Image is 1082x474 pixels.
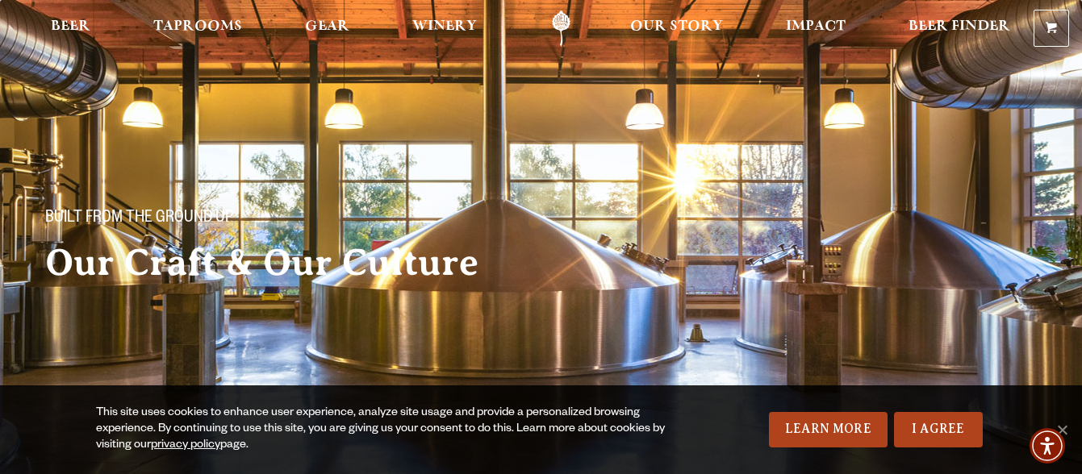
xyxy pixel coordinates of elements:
a: Taprooms [143,10,253,47]
a: Winery [402,10,487,47]
a: Our Story [620,10,733,47]
div: Accessibility Menu [1030,428,1065,464]
div: This site uses cookies to enhance user experience, analyze site usage and provide a personalized ... [96,405,697,454]
a: Odell Home [531,10,591,47]
span: Gear [305,20,349,33]
span: Our Story [630,20,723,33]
a: Impact [775,10,856,47]
h2: Our Craft & Our Culture [45,243,549,283]
span: Beer Finder [909,20,1010,33]
a: Learn More [769,412,888,447]
a: I Agree [894,412,983,447]
a: Gear [295,10,360,47]
a: privacy policy [151,439,220,452]
a: Beer Finder [898,10,1021,47]
a: Beer [40,10,101,47]
span: Built From The Ground Up [45,209,233,230]
span: Winery [412,20,477,33]
span: Taprooms [153,20,242,33]
span: Impact [786,20,846,33]
span: Beer [51,20,90,33]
